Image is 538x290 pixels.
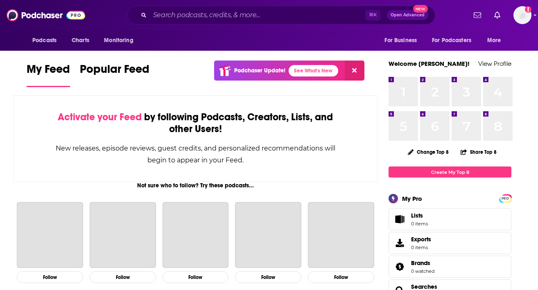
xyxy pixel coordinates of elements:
[413,5,428,13] span: New
[491,8,504,22] a: Show notifications dropdown
[513,6,531,24] button: Show profile menu
[308,271,374,283] button: Follow
[481,33,511,48] button: open menu
[14,182,378,189] div: Not sure who to follow? Try these podcasts...
[55,111,336,135] div: by following Podcasts, Creators, Lists, and other Users!
[411,212,423,219] span: Lists
[391,261,408,272] a: Brands
[389,256,511,278] span: Brands
[513,6,531,24] span: Logged in as allisonstowell
[58,111,142,123] span: Activate your Feed
[72,35,89,46] span: Charts
[391,13,425,17] span: Open Advanced
[389,60,470,67] a: Welcome [PERSON_NAME]!
[17,202,83,268] a: The Joe Rogan Experience
[487,35,501,46] span: More
[55,142,336,166] div: New releases, episode reviews, guest credits, and personalized recommendations will begin to appe...
[27,33,67,48] button: open menu
[411,268,434,274] a: 0 watched
[27,62,70,87] a: My Feed
[17,271,83,283] button: Follow
[500,196,510,202] span: PRO
[500,195,510,201] a: PRO
[387,10,428,20] button: Open AdvancedNew
[427,33,483,48] button: open menu
[411,259,434,267] a: Brands
[90,202,156,268] a: This American Life
[27,62,70,81] span: My Feed
[432,35,471,46] span: For Podcasters
[66,33,94,48] a: Charts
[365,10,380,20] span: ⌘ K
[389,232,511,254] a: Exports
[411,212,428,219] span: Lists
[411,236,431,243] span: Exports
[80,62,149,87] a: Popular Feed
[32,35,57,46] span: Podcasts
[402,195,422,202] div: My Pro
[234,67,285,74] p: Podchaser Update!
[80,62,149,81] span: Popular Feed
[379,33,427,48] button: open menu
[411,221,428,227] span: 0 items
[391,214,408,225] span: Lists
[478,60,511,67] a: View Profile
[98,33,144,48] button: open menu
[525,6,531,13] svg: Add a profile image
[7,7,85,23] img: Podchaser - Follow, Share and Rate Podcasts
[235,271,301,283] button: Follow
[235,202,301,268] a: The Daily
[163,202,229,268] a: Planet Money
[403,147,454,157] button: Change Top 8
[163,271,229,283] button: Follow
[411,245,431,250] span: 0 items
[308,202,374,268] a: My Favorite Murder with Karen Kilgariff and Georgia Hardstark
[389,166,511,178] a: Create My Top 8
[150,9,365,22] input: Search podcasts, credits, & more...
[470,8,484,22] a: Show notifications dropdown
[90,271,156,283] button: Follow
[389,208,511,230] a: Lists
[127,6,435,25] div: Search podcasts, credits, & more...
[513,6,531,24] img: User Profile
[391,237,408,249] span: Exports
[289,65,338,76] a: See What's New
[384,35,417,46] span: For Business
[104,35,133,46] span: Monitoring
[460,144,497,160] button: Share Top 8
[411,259,430,267] span: Brands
